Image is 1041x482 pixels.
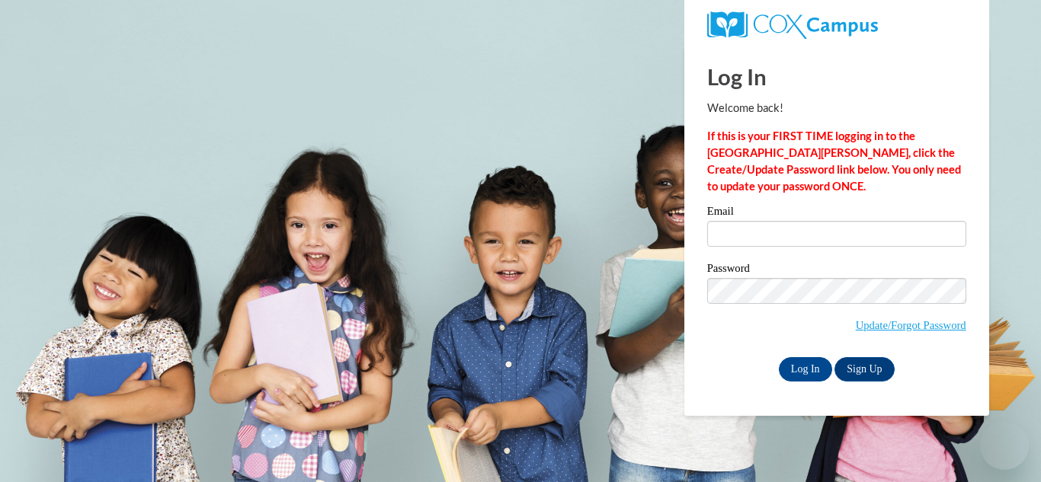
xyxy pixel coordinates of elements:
[980,421,1029,470] iframe: Button to launch messaging window
[707,206,966,221] label: Email
[707,263,966,278] label: Password
[707,11,878,39] img: COX Campus
[707,11,966,39] a: COX Campus
[856,319,966,331] a: Update/Forgot Password
[834,357,894,381] a: Sign Up
[707,129,961,193] strong: If this is your FIRST TIME logging in to the [GEOGRAPHIC_DATA][PERSON_NAME], click the Create/Upd...
[707,100,966,117] p: Welcome back!
[707,61,966,92] h1: Log In
[779,357,832,381] input: Log In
